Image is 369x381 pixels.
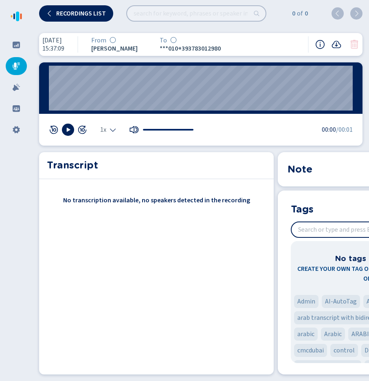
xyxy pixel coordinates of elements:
[334,346,355,355] span: control
[315,40,325,49] button: Recording information
[6,100,27,117] div: Groups
[129,125,139,135] button: Mute
[315,40,325,49] svg: info-circle
[49,125,59,135] button: skip 10 sec rev [Hotkey: arrow-left]
[294,295,318,308] div: Tag 'Admin'
[294,344,327,357] div: Tag 'cmcdubai'
[332,40,341,49] button: Recording download
[322,125,336,135] span: 00:00
[100,126,106,133] span: 1x
[100,126,116,133] div: Select the playback speed
[46,10,53,17] svg: chevron-left
[291,202,314,215] h2: Tags
[12,83,20,91] svg: alarm-filled
[325,297,357,306] span: AI-AutoTag
[110,126,116,133] svg: chevron-down
[160,37,167,44] span: To
[295,9,303,18] span: of
[91,45,140,52] span: [PERSON_NAME]
[63,195,250,205] span: No transcription available, no speakers detected in the recording
[321,328,345,341] div: Tag 'Arabic'
[127,6,266,21] input: search for keyword, phrases or speaker in the transcription...
[6,78,27,96] div: Alarms
[39,5,113,22] button: Recordings list
[353,10,360,17] svg: chevron-right
[294,328,318,341] div: Tag 'arabic'
[330,344,358,357] div: Tag 'control'
[110,37,116,43] svg: icon-emoji-silent
[350,7,362,20] button: next (ENTER)
[42,37,64,44] span: [DATE]
[297,362,358,372] span: [GEOGRAPHIC_DATA]
[297,329,314,339] span: arabic
[170,37,177,44] div: Sentiment analysis in progress...
[6,36,27,54] div: Dashboard
[47,158,266,173] h2: Transcript
[334,10,341,17] svg: chevron-left
[349,40,359,49] svg: trash-fill
[49,125,59,135] svg: jump-back
[290,9,295,18] span: 0
[12,62,20,70] svg: mic-fill
[42,45,64,52] span: 15:37:09
[12,41,20,49] svg: dashboard-filled
[253,10,260,17] svg: search
[160,45,221,52] span: ***010+393783012980
[77,125,87,135] svg: jump-forward
[336,125,353,135] span: /00:01
[332,7,344,20] button: previous (shift + ENTER)
[77,125,87,135] button: skip 10 sec fwd [Hotkey: arrow-right]
[297,297,315,306] span: Admin
[349,40,359,49] button: Your role doesn't allow you to delete this conversation
[110,37,116,44] div: Sentiment analysis in progress...
[332,40,341,49] svg: cloud-arrow-down-fill
[297,346,324,355] span: cmcdubai
[294,360,361,373] div: Tag 'Francia'
[56,10,106,17] span: Recordings list
[322,295,360,308] div: Tag 'AI-AutoTag'
[129,125,139,135] svg: volume-up-fill
[12,104,20,113] svg: groups-filled
[6,121,27,139] div: Settings
[288,162,312,177] h2: Note
[303,9,308,18] span: 0
[62,124,74,136] button: Play [Hotkey: spacebar]
[65,126,71,133] svg: play
[170,37,177,43] svg: icon-emoji-silent
[6,57,27,75] div: Recordings
[91,37,106,44] span: From
[324,329,342,339] span: Arabic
